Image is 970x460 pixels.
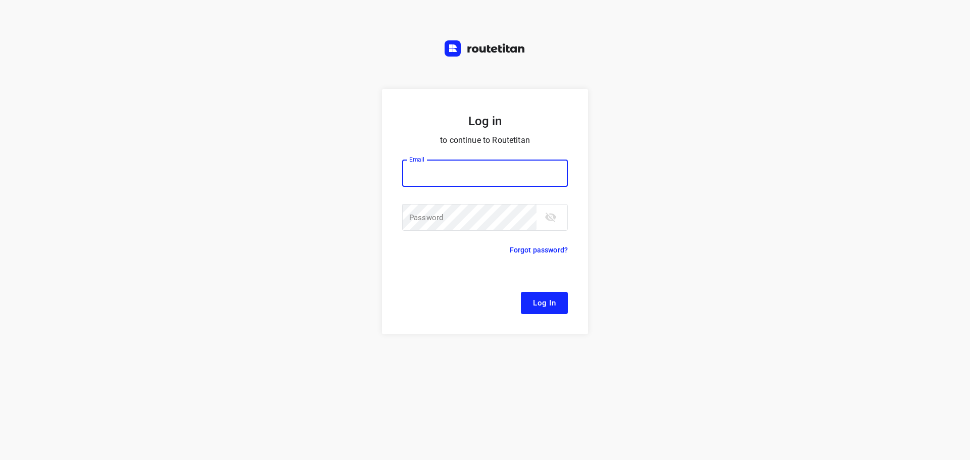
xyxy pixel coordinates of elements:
p: Forgot password? [510,244,568,256]
button: Log In [521,292,568,314]
h5: Log in [402,113,568,129]
p: to continue to Routetitan [402,133,568,147]
span: Log In [533,296,556,310]
button: toggle password visibility [541,207,561,227]
img: Routetitan [445,40,525,57]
